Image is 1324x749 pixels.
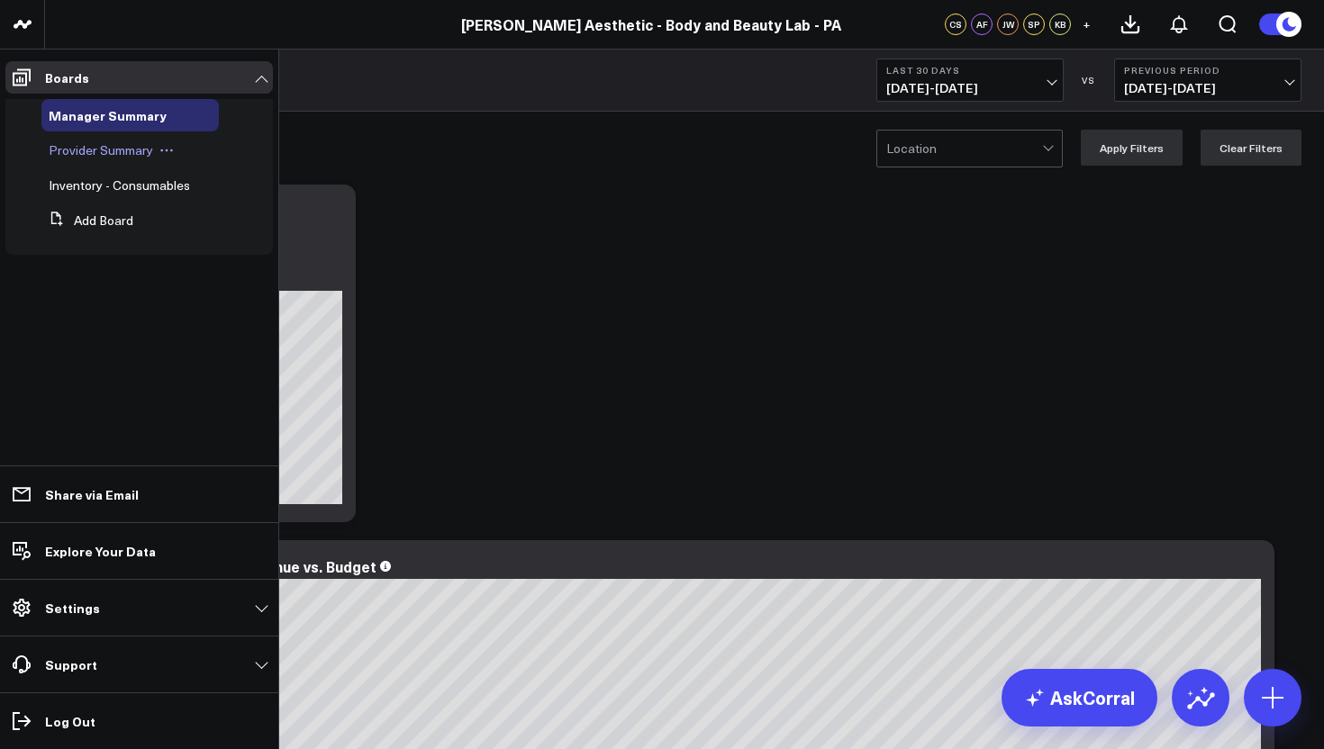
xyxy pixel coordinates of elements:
[997,14,1019,35] div: JW
[1002,669,1157,726] a: AskCorral
[45,600,100,615] p: Settings
[49,108,167,122] a: Manager Summary
[1201,130,1301,166] button: Clear Filters
[1023,14,1045,35] div: SP
[876,59,1064,102] button: Last 30 Days[DATE]-[DATE]
[1124,65,1292,76] b: Previous Period
[1124,81,1292,95] span: [DATE] - [DATE]
[45,714,95,728] p: Log Out
[49,176,190,194] span: Inventory - Consumables
[461,14,841,34] a: [PERSON_NAME] Aesthetic - Body and Beauty Lab - PA
[1049,14,1071,35] div: KB
[945,14,966,35] div: CS
[1114,59,1301,102] button: Previous Period[DATE]-[DATE]
[49,143,153,158] a: Provider Summary
[886,81,1054,95] span: [DATE] - [DATE]
[49,141,153,158] span: Provider Summary
[886,65,1054,76] b: Last 30 Days
[5,705,273,737] a: Log Out
[45,657,97,672] p: Support
[1083,18,1091,31] span: +
[971,14,993,35] div: AF
[41,204,133,237] button: Add Board
[45,487,139,501] p: Share via Email
[1081,130,1183,166] button: Apply Filters
[49,178,190,193] a: Inventory - Consumables
[45,70,89,85] p: Boards
[49,106,167,124] span: Manager Summary
[1073,75,1105,86] div: VS
[1075,14,1097,35] button: +
[45,544,156,558] p: Explore Your Data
